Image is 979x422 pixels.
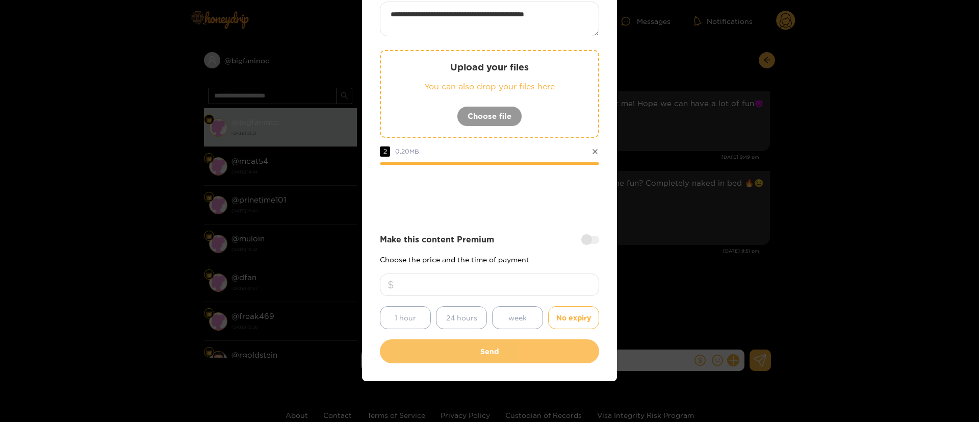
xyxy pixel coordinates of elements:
span: 0.20 MB [395,148,419,155]
span: week [508,312,527,324]
p: You can also drop your files here [401,81,578,92]
button: 1 hour [380,306,431,329]
strong: Make this content Premium [380,234,494,245]
span: No expiry [556,312,591,324]
p: Choose the price and the time of payment [380,256,599,263]
span: 1 hour [395,312,416,324]
p: Upload your files [401,61,578,73]
button: Choose file [457,106,522,127]
button: No expiry [548,306,599,329]
button: Send [380,339,599,363]
button: 24 hours [436,306,487,329]
span: 2 [380,146,390,157]
span: 24 hours [446,312,477,324]
button: week [492,306,543,329]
